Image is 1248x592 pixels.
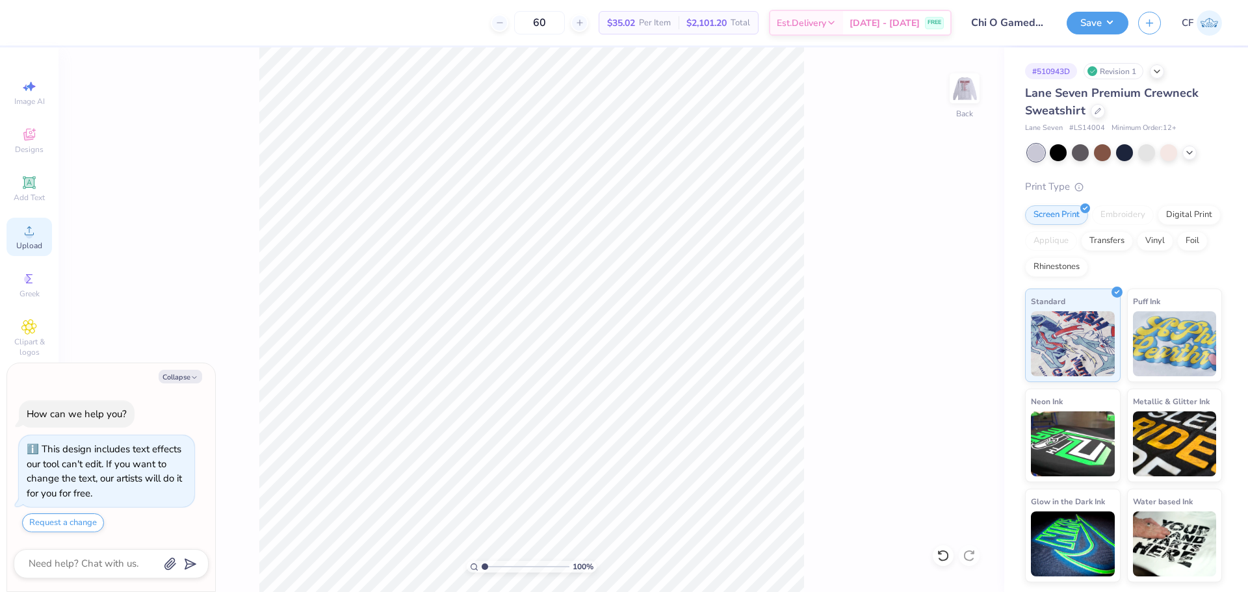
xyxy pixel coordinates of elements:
[1182,16,1193,31] span: CF
[15,144,44,155] span: Designs
[1069,123,1105,134] span: # LS14004
[27,407,127,420] div: How can we help you?
[961,10,1057,36] input: Untitled Design
[686,16,727,30] span: $2,101.20
[777,16,826,30] span: Est. Delivery
[1031,311,1115,376] img: Standard
[1031,511,1115,576] img: Glow in the Dark Ink
[1031,394,1063,408] span: Neon Ink
[731,16,750,30] span: Total
[1111,123,1176,134] span: Minimum Order: 12 +
[1025,231,1077,251] div: Applique
[16,240,42,251] span: Upload
[1133,495,1193,508] span: Water based Ink
[1133,511,1217,576] img: Water based Ink
[1177,231,1208,251] div: Foil
[1081,231,1133,251] div: Transfers
[19,289,40,299] span: Greek
[1025,257,1088,277] div: Rhinestones
[1067,12,1128,34] button: Save
[6,337,52,357] span: Clipart & logos
[850,16,920,30] span: [DATE] - [DATE]
[1025,123,1063,134] span: Lane Seven
[952,75,978,101] img: Back
[159,370,202,383] button: Collapse
[27,443,182,500] div: This design includes text effects our tool can't edit. If you want to change the text, our artist...
[1092,205,1154,225] div: Embroidery
[1031,294,1065,308] span: Standard
[22,513,104,532] button: Request a change
[1197,10,1222,36] img: Cholo Fernandez
[1133,411,1217,476] img: Metallic & Glitter Ink
[1025,63,1077,79] div: # 510943D
[1025,85,1199,118] span: Lane Seven Premium Crewneck Sweatshirt
[1084,63,1143,79] div: Revision 1
[928,18,941,27] span: FREE
[514,11,565,34] input: – –
[1182,10,1222,36] a: CF
[1025,205,1088,225] div: Screen Print
[1133,294,1160,308] span: Puff Ink
[607,16,635,30] span: $35.02
[14,96,45,107] span: Image AI
[1031,495,1105,508] span: Glow in the Dark Ink
[573,561,593,573] span: 100 %
[956,108,973,120] div: Back
[1133,394,1210,408] span: Metallic & Glitter Ink
[14,192,45,203] span: Add Text
[1133,311,1217,376] img: Puff Ink
[1158,205,1221,225] div: Digital Print
[1025,179,1222,194] div: Print Type
[639,16,671,30] span: Per Item
[1031,411,1115,476] img: Neon Ink
[1137,231,1173,251] div: Vinyl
